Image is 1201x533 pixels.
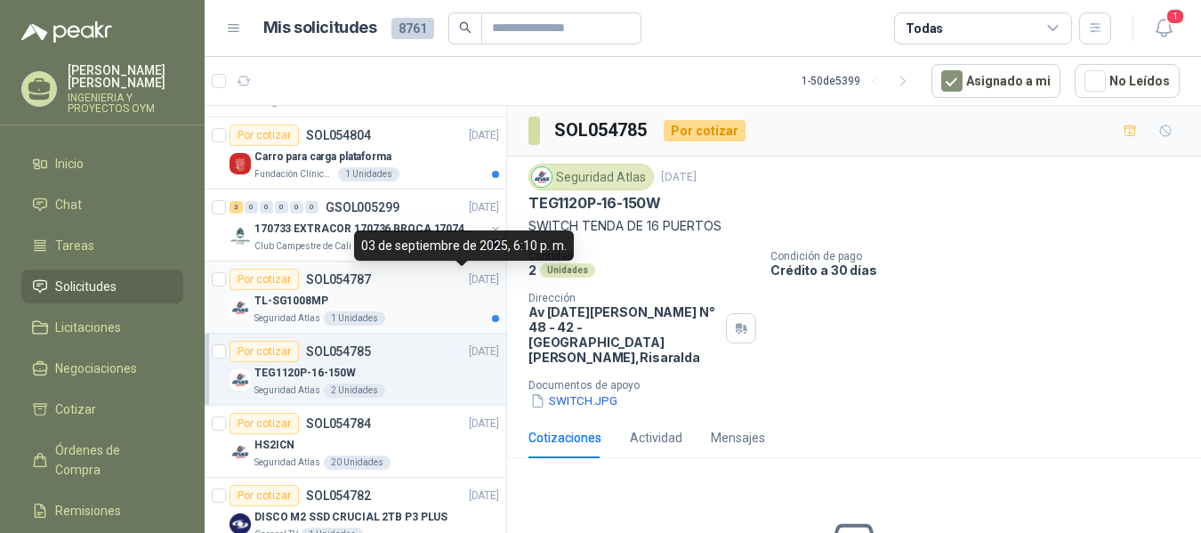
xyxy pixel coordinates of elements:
div: Unidades [540,263,595,278]
span: Remisiones [55,501,121,521]
p: [DATE] [469,488,499,505]
a: Tareas [21,229,183,262]
div: 0 [290,201,303,214]
div: Por cotizar [230,125,299,146]
p: [DATE] [469,271,499,288]
div: 0 [275,201,288,214]
p: [DATE] [661,169,697,186]
p: Seguridad Atlas [254,384,320,398]
p: Condición de pago [770,250,1194,262]
div: Seguridad Atlas [528,164,654,190]
a: 3 0 0 0 0 0 GSOL005299[DATE] Company Logo170733 EXTRACOR 170736 BROCA 170743 PORTACANDClub Campes... [230,197,503,254]
div: Todas [906,19,943,38]
p: [DATE] [469,416,499,432]
div: Por cotizar [230,413,299,434]
div: Por cotizar [230,485,299,506]
p: Carro para carga plataforma [254,149,391,166]
a: Chat [21,188,183,222]
p: [DATE] [469,343,499,360]
p: TEG1120P-16-150W [528,194,661,213]
div: Por cotizar [230,269,299,290]
p: DISCO M2 SSD CRUCIAL 2TB P3 PLUS [254,509,447,526]
p: 170733 EXTRACOR 170736 BROCA 170743 PORTACAND [254,221,476,238]
img: Company Logo [230,225,251,246]
h3: SOL054785 [554,117,649,144]
p: SOL054782 [306,489,371,502]
a: Remisiones [21,494,183,528]
p: Av [DATE][PERSON_NAME] N° 48 - 42 - [GEOGRAPHIC_DATA] [PERSON_NAME] , Risaralda [528,304,719,365]
div: Por cotizar [664,120,746,141]
p: Club Campestre de Cali [254,239,351,254]
div: 0 [245,201,258,214]
span: search [459,21,472,34]
p: Seguridad Atlas [254,456,320,470]
a: Negociaciones [21,351,183,385]
button: SWITCH.JPG [528,392,619,410]
div: 2 Unidades [324,384,385,398]
div: Cotizaciones [528,428,601,448]
p: Dirección [528,292,719,304]
img: Company Logo [230,297,251,319]
span: Órdenes de Compra [55,440,166,480]
p: [PERSON_NAME] [PERSON_NAME] [68,64,183,89]
p: Fundación Clínica Shaio [254,167,335,182]
h1: Mis solicitudes [263,15,377,41]
div: 20 Unidades [324,456,391,470]
img: Company Logo [230,153,251,174]
div: 0 [305,201,318,214]
p: SOL054804 [306,129,371,141]
p: 2 [528,262,536,278]
span: 1 [1165,8,1185,25]
button: No Leídos [1075,64,1180,98]
button: Asignado a mi [931,64,1060,98]
a: Solicitudes [21,270,183,303]
p: Cantidad [528,250,756,262]
span: 8761 [391,18,434,39]
a: Órdenes de Compra [21,433,183,487]
span: Tareas [55,236,94,255]
a: Inicio [21,147,183,181]
a: Por cotizarSOL054785[DATE] Company LogoTEG1120P-16-150WSeguridad Atlas2 Unidades [205,334,506,406]
span: Chat [55,195,82,214]
div: Por cotizar [230,341,299,362]
span: Inicio [55,154,84,174]
p: SOL054787 [306,273,371,286]
p: TEG1120P-16-150W [254,365,356,382]
span: Cotizar [55,400,96,419]
span: Solicitudes [55,277,117,296]
a: Por cotizarSOL054804[DATE] Company LogoCarro para carga plataformaFundación Clínica Shaio1 Unidades [205,117,506,190]
p: HS2ICN [254,437,294,454]
div: 1 - 50 de 5399 [802,67,917,95]
img: Company Logo [532,167,552,187]
span: Licitaciones [55,318,121,337]
p: TL-SG1008MP [254,293,328,310]
p: SWITCH TENDA DE 16 PUERTOS [528,216,1180,236]
div: 1 Unidades [324,311,385,326]
p: Seguridad Atlas [254,311,320,326]
a: Por cotizarSOL054784[DATE] Company LogoHS2ICNSeguridad Atlas20 Unidades [205,406,506,478]
p: GSOL005299 [326,201,399,214]
p: SOL054785 [306,345,371,358]
span: Negociaciones [55,359,137,378]
img: Logo peakr [21,21,112,43]
a: Por cotizarSOL054787[DATE] Company LogoTL-SG1008MPSeguridad Atlas1 Unidades [205,262,506,334]
button: 1 [1148,12,1180,44]
div: 3 [230,201,243,214]
a: Licitaciones [21,311,183,344]
div: Actividad [630,428,682,448]
div: 1 Unidades [338,167,399,182]
a: Cotizar [21,392,183,426]
p: Documentos de apoyo [528,379,1194,392]
p: [DATE] [469,199,499,216]
div: 0 [260,201,273,214]
p: SOL054784 [306,417,371,430]
p: INGENIERIA Y PROYECTOS OYM [68,93,183,114]
p: Crédito a 30 días [770,262,1194,278]
img: Company Logo [230,369,251,391]
img: Company Logo [230,441,251,463]
div: 03 de septiembre de 2025, 6:10 p. m. [354,230,574,261]
p: [DATE] [469,127,499,144]
div: Mensajes [711,428,765,448]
